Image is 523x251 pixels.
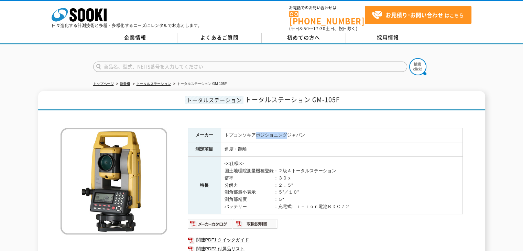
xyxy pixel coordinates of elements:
[52,23,202,28] p: 日々進化する計測技術と多種・多様化するニーズにレンタルでお応えします。
[93,82,114,86] a: トップページ
[188,157,221,214] th: 特長
[120,82,130,86] a: 測量機
[188,128,221,142] th: メーカー
[188,236,463,244] a: 関連PDF1 クイックガイド
[172,80,227,88] li: トータルステーション GM-105F
[137,82,171,86] a: トータルステーション
[93,62,407,72] input: 商品名、型式、NETIS番号を入力してください
[93,33,177,43] a: 企業情報
[188,223,233,228] a: メーカーカタログ
[385,11,443,19] strong: お見積り･お問い合わせ
[188,218,233,229] img: メーカーカタログ
[372,10,464,20] span: はこちら
[289,25,357,32] span: (平日 ～ 土日、祝日除く)
[289,11,365,25] a: [PHONE_NUMBER]
[221,157,462,214] td: <<仕様>> 国土地理院測量機種登録：２級Ａトータルステーション 倍率 ：３０ｘ 分解力 ：２．５” 測角部最小表示 ：５”／１０” 測角部精度 ：５“ バッテリー ：充電式Ｌｉ－ｉｏｎ電池ＢＤＣ７２
[233,218,278,229] img: 取扱説明書
[262,33,346,43] a: 初めての方へ
[185,96,243,104] span: トータルステーション
[313,25,326,32] span: 17:30
[289,6,365,10] span: お電話でのお問い合わせは
[221,128,462,142] td: トプコンソキアポジショニングジャパン
[177,33,262,43] a: よくあるご質問
[233,223,278,228] a: 取扱説明書
[346,33,430,43] a: 採用情報
[365,6,471,24] a: お見積り･お問い合わせはこちら
[221,142,462,157] td: 角度・距離
[188,142,221,157] th: 測定項目
[61,128,167,234] img: トータルステーション GM-105F
[245,95,340,104] span: トータルステーション GM-105F
[299,25,309,32] span: 8:50
[409,58,426,75] img: btn_search.png
[287,34,320,41] span: 初めての方へ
